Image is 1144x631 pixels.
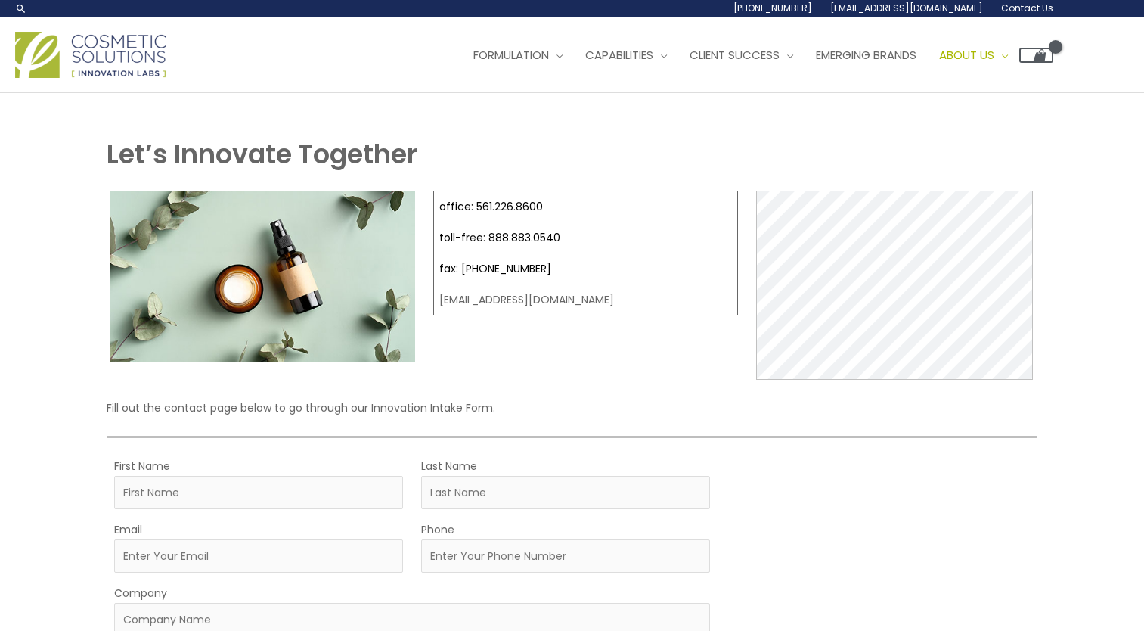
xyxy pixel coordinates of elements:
[114,539,403,573] input: Enter Your Email
[110,191,415,362] img: Contact page image for private label skincare manufacturer Cosmetic solutions shows a skin care b...
[439,199,543,214] a: office: 561.226.8600
[433,284,737,315] td: [EMAIL_ADDRESS][DOMAIN_NAME]
[473,47,549,63] span: Formulation
[114,583,167,603] label: Company
[830,2,983,14] span: [EMAIL_ADDRESS][DOMAIN_NAME]
[1001,2,1053,14] span: Contact Us
[421,520,454,539] label: Phone
[439,230,560,245] a: toll-free: 888.883.0540
[421,456,477,476] label: Last Name
[928,33,1019,78] a: About Us
[939,47,994,63] span: About Us
[462,33,574,78] a: Formulation
[678,33,805,78] a: Client Success
[1019,48,1053,63] a: View Shopping Cart, empty
[114,476,403,509] input: First Name
[451,33,1053,78] nav: Site Navigation
[733,2,812,14] span: [PHONE_NUMBER]
[585,47,653,63] span: Capabilities
[107,398,1037,418] p: Fill out the contact page below to go through our Innovation Intake Form.
[15,32,166,78] img: Cosmetic Solutions Logo
[805,33,928,78] a: Emerging Brands
[574,33,678,78] a: Capabilities
[114,456,170,476] label: First Name
[421,539,710,573] input: Enter Your Phone Number
[114,520,142,539] label: Email
[15,2,27,14] a: Search icon link
[690,47,780,63] span: Client Success
[107,135,417,173] strong: Let’s Innovate Together
[439,261,551,276] a: fax: [PHONE_NUMBER]
[816,47,916,63] span: Emerging Brands
[421,476,710,509] input: Last Name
